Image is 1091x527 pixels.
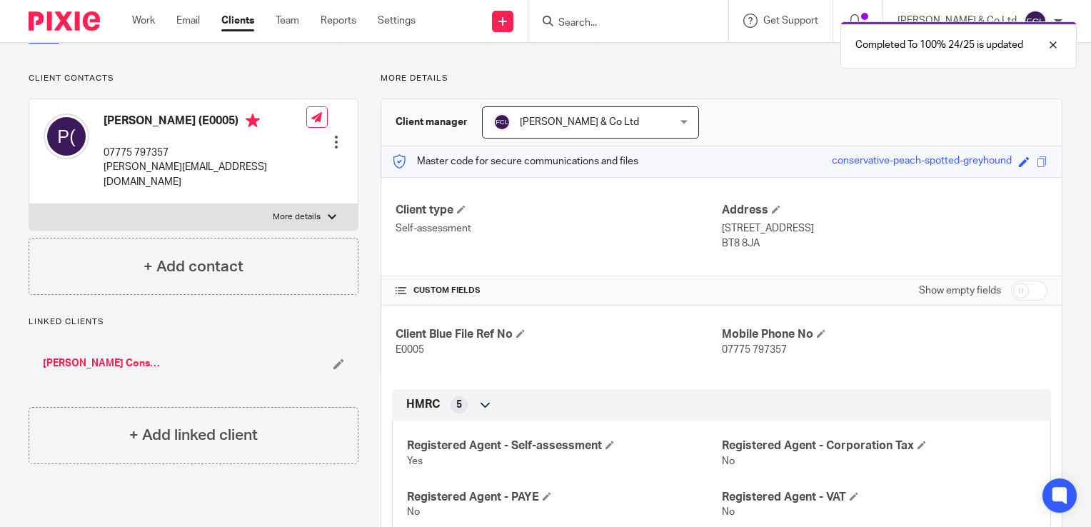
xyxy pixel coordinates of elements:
p: BT8 8JA [722,236,1047,251]
h4: Registered Agent - PAYE [407,490,721,505]
h4: Address [722,203,1047,218]
h4: [PERSON_NAME] (E0005) [104,114,306,131]
div: conservative-peach-spotted-greyhound [832,154,1012,170]
img: Pixie [29,11,100,31]
h4: CUSTOM FIELDS [396,285,721,296]
h4: Registered Agent - VAT [722,490,1036,505]
span: [PERSON_NAME] & Co Ltd [520,117,639,127]
h4: Client Blue File Ref No [396,327,721,342]
span: No [722,507,735,517]
img: svg%3E [44,114,89,159]
span: E0005 [396,345,424,355]
span: No [407,507,420,517]
span: 07775 797357 [722,345,787,355]
span: 5 [456,398,462,412]
p: [STREET_ADDRESS] [722,221,1047,236]
span: HMRC [406,397,440,412]
i: Primary [246,114,260,128]
h4: Client type [396,203,721,218]
label: Show empty fields [919,283,1001,298]
h4: + Add contact [144,256,243,278]
p: Client contacts [29,73,358,84]
p: Master code for secure communications and files [392,154,638,169]
a: [PERSON_NAME] Consulting Ltd (E0005) [43,356,164,371]
p: Completed To 100% 24/25 is updated [855,38,1023,52]
a: Settings [378,14,416,28]
a: Email [176,14,200,28]
p: Linked clients [29,316,358,328]
span: No [722,456,735,466]
p: 07775 797357 [104,146,306,160]
a: Team [276,14,299,28]
h4: Mobile Phone No [722,327,1047,342]
span: Yes [407,456,423,466]
img: svg%3E [1024,10,1047,33]
p: More details [273,211,321,223]
h4: Registered Agent - Corporation Tax [722,438,1036,453]
p: [PERSON_NAME][EMAIL_ADDRESS][DOMAIN_NAME] [104,160,306,189]
p: Self-assessment [396,221,721,236]
a: Work [132,14,155,28]
p: More details [381,73,1062,84]
h4: + Add linked client [129,424,258,446]
a: Clients [221,14,254,28]
h4: Registered Agent - Self-assessment [407,438,721,453]
img: svg%3E [493,114,511,131]
h3: Client manager [396,115,468,129]
a: Reports [321,14,356,28]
